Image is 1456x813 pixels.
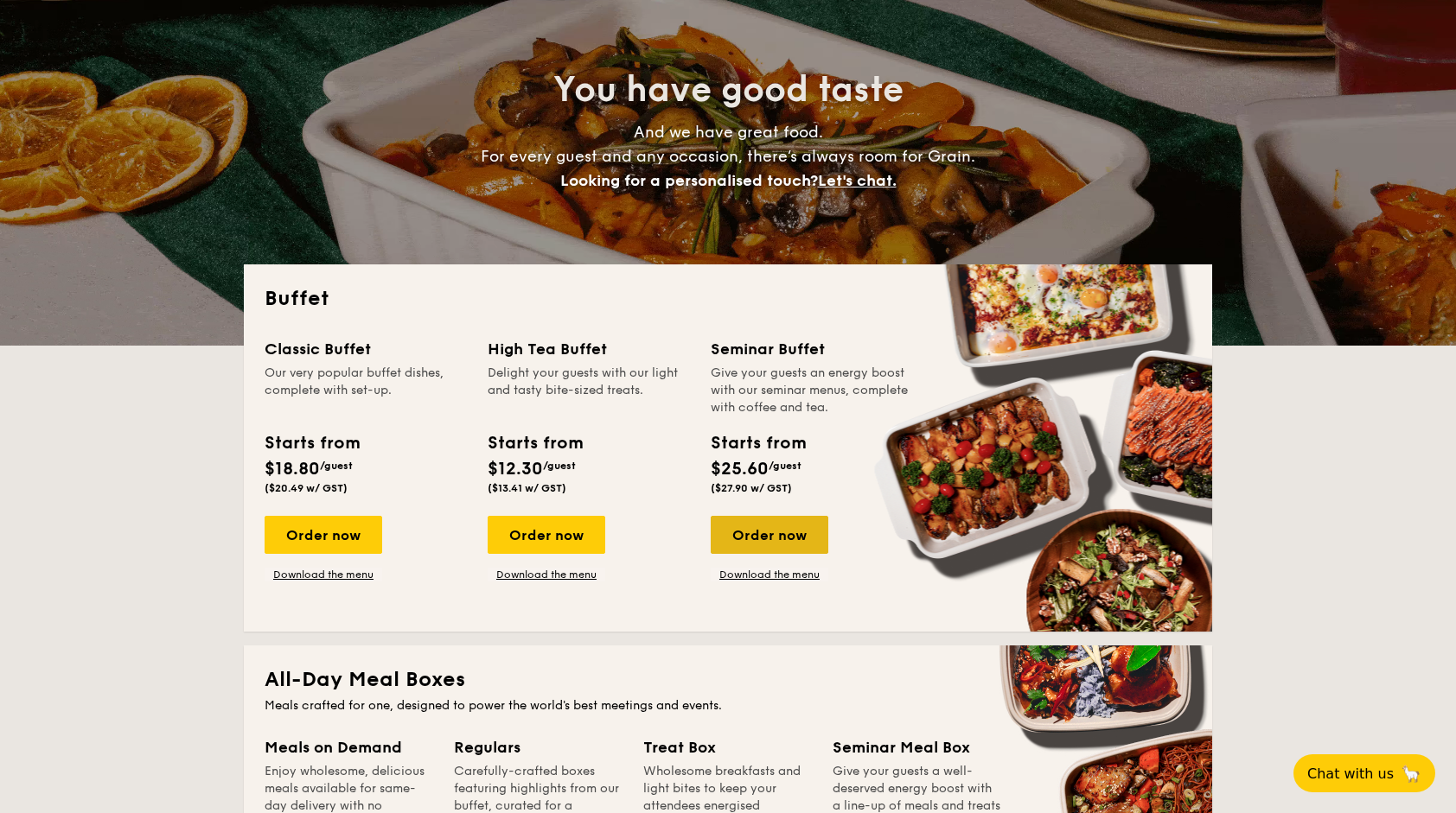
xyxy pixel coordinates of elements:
[711,459,769,480] span: $25.60
[711,568,828,581] a: Download the menu
[711,365,913,416] div: Give your guests an energy boost with our seminar menus, complete with coffee and tea.
[1293,754,1435,792] button: Chat with us🦙
[488,459,543,480] span: $12.30
[488,482,566,494] span: ($13.41 w/ GST)
[488,516,605,554] div: Order now
[488,430,582,456] div: Starts from
[481,123,975,190] span: And we have great food. For every guest and any occasion, there’s always room for Grain.
[1307,765,1394,782] span: Chat with us
[488,337,690,361] div: High Tea Buffet
[320,460,353,472] span: /guest
[769,460,801,472] span: /guest
[265,337,467,361] div: Classic Buffet
[543,460,576,472] span: /guest
[711,337,913,361] div: Seminar Buffet
[488,365,690,416] div: Delight your guests with our light and tasty bite-sized treats.
[265,430,359,456] div: Starts from
[265,516,382,554] div: Order now
[553,69,904,111] span: You have good taste
[265,285,1191,313] h2: Buffet
[643,735,812,759] div: Treat Box
[1401,764,1421,784] span: 🦙
[711,516,828,554] div: Order now
[560,171,818,190] span: Looking for a personalised touch?
[711,482,792,494] span: ($27.90 w/ GST)
[833,735,1001,759] div: Seminar Meal Box
[265,568,382,581] a: Download the menu
[711,430,805,456] div: Starts from
[265,666,1191,694] h2: All-Day Meal Boxes
[265,365,467,416] div: Our very popular buffet dishes, complete with set-up.
[454,735,623,759] div: Regulars
[488,568,605,581] a: Download the menu
[265,697,1191,715] div: Meals crafted for one, designed to power the world's best meetings and events.
[818,171,897,190] span: Let's chat.
[265,482,348,494] span: ($20.49 w/ GST)
[265,735,433,759] div: Meals on Demand
[265,459,320,480] span: $18.80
